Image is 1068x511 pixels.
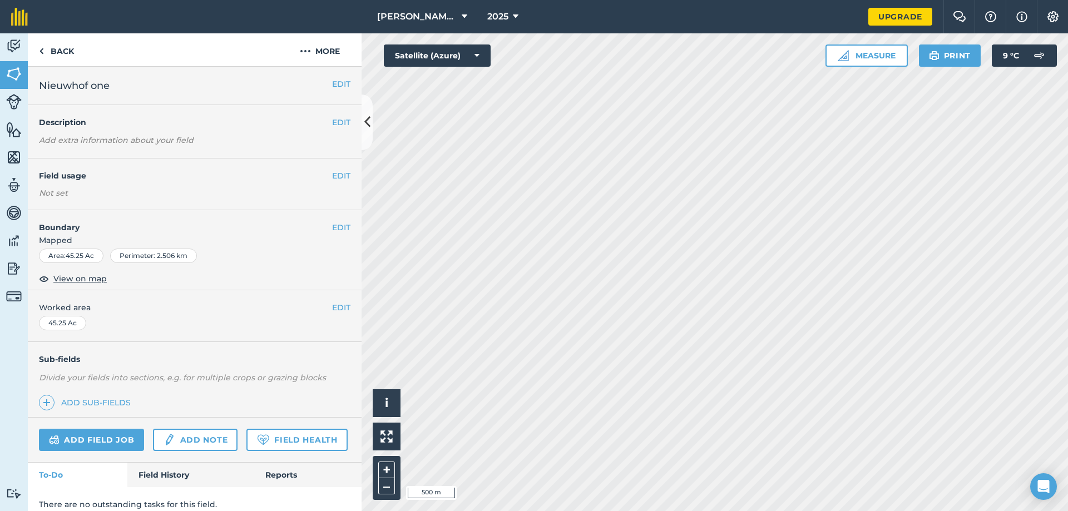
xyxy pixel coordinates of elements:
[6,260,22,277] img: svg+xml;base64,PD94bWwgdmVyc2lvbj0iMS4wIiBlbmNvZGluZz0idXRmLTgiPz4KPCEtLSBHZW5lcmF0b3I6IEFkb2JlIE...
[953,11,966,22] img: Two speech bubbles overlapping with the left bubble in the forefront
[28,210,332,234] h4: Boundary
[39,249,103,263] div: Area : 45.25 Ac
[39,187,350,199] div: Not set
[39,116,350,128] h4: Description
[6,177,22,194] img: svg+xml;base64,PD94bWwgdmVyc2lvbj0iMS4wIiBlbmNvZGluZz0idXRmLTgiPz4KPCEtLSBHZW5lcmF0b3I6IEFkb2JlIE...
[11,8,28,26] img: fieldmargin Logo
[919,44,981,67] button: Print
[6,205,22,221] img: svg+xml;base64,PD94bWwgdmVyc2lvbj0iMS4wIiBlbmNvZGluZz0idXRmLTgiPz4KPCEtLSBHZW5lcmF0b3I6IEFkb2JlIE...
[39,301,350,314] span: Worked area
[992,44,1057,67] button: 9 °C
[1028,44,1050,67] img: svg+xml;base64,PD94bWwgdmVyc2lvbj0iMS4wIiBlbmNvZGluZz0idXRmLTgiPz4KPCEtLSBHZW5lcmF0b3I6IEFkb2JlIE...
[246,429,347,451] a: Field Health
[39,135,194,145] em: Add extra information about your field
[163,433,175,446] img: svg+xml;base64,PD94bWwgdmVyc2lvbj0iMS4wIiBlbmNvZGluZz0idXRmLTgiPz4KPCEtLSBHZW5lcmF0b3I6IEFkb2JlIE...
[332,116,350,128] button: EDIT
[373,389,400,417] button: i
[1046,11,1060,22] img: A cog icon
[332,170,350,182] button: EDIT
[43,396,51,409] img: svg+xml;base64,PHN2ZyB4bWxucz0iaHR0cDovL3d3dy53My5vcmcvMjAwMC9zdmciIHdpZHRoPSIxNCIgaGVpZ2h0PSIyNC...
[984,11,997,22] img: A question mark icon
[6,94,22,110] img: svg+xml;base64,PD94bWwgdmVyc2lvbj0iMS4wIiBlbmNvZGluZz0idXRmLTgiPz4KPCEtLSBHZW5lcmF0b3I6IEFkb2JlIE...
[300,44,311,58] img: svg+xml;base64,PHN2ZyB4bWxucz0iaHR0cDovL3d3dy53My5vcmcvMjAwMC9zdmciIHdpZHRoPSIyMCIgaGVpZ2h0PSIyNC...
[825,44,908,67] button: Measure
[39,272,49,285] img: svg+xml;base64,PHN2ZyB4bWxucz0iaHR0cDovL3d3dy53My5vcmcvMjAwMC9zdmciIHdpZHRoPSIxOCIgaGVpZ2h0PSIyNC...
[868,8,932,26] a: Upgrade
[39,78,110,93] span: Nieuwhof one
[487,10,508,23] span: 2025
[254,463,362,487] a: Reports
[1030,473,1057,500] div: Open Intercom Messenger
[378,462,395,478] button: +
[28,353,362,365] h4: Sub-fields
[39,395,135,410] a: Add sub-fields
[39,272,107,285] button: View on map
[385,396,388,410] span: i
[39,316,86,330] div: 45.25 Ac
[110,249,197,263] div: Perimeter : 2.506 km
[332,221,350,234] button: EDIT
[6,66,22,82] img: svg+xml;base64,PHN2ZyB4bWxucz0iaHR0cDovL3d3dy53My5vcmcvMjAwMC9zdmciIHdpZHRoPSI1NiIgaGVpZ2h0PSI2MC...
[153,429,238,451] a: Add note
[39,170,332,182] h4: Field usage
[332,78,350,90] button: EDIT
[929,49,940,62] img: svg+xml;base64,PHN2ZyB4bWxucz0iaHR0cDovL3d3dy53My5vcmcvMjAwMC9zdmciIHdpZHRoPSIxOSIgaGVpZ2h0PSIyNC...
[39,429,144,451] a: Add field job
[6,289,22,304] img: svg+xml;base64,PD94bWwgdmVyc2lvbj0iMS4wIiBlbmNvZGluZz0idXRmLTgiPz4KPCEtLSBHZW5lcmF0b3I6IEFkb2JlIE...
[28,234,362,246] span: Mapped
[6,38,22,54] img: svg+xml;base64,PD94bWwgdmVyc2lvbj0iMS4wIiBlbmNvZGluZz0idXRmLTgiPz4KPCEtLSBHZW5lcmF0b3I6IEFkb2JlIE...
[28,33,85,66] a: Back
[28,463,127,487] a: To-Do
[1003,44,1019,67] span: 9 ° C
[39,373,326,383] em: Divide your fields into sections, e.g. for multiple crops or grazing blocks
[39,498,350,510] p: There are no outstanding tasks for this field.
[53,272,107,285] span: View on map
[278,33,362,66] button: More
[377,10,457,23] span: [PERSON_NAME] Farms Inc
[378,478,395,494] button: –
[6,149,22,166] img: svg+xml;base64,PHN2ZyB4bWxucz0iaHR0cDovL3d3dy53My5vcmcvMjAwMC9zdmciIHdpZHRoPSI1NiIgaGVpZ2h0PSI2MC...
[49,433,60,446] img: svg+xml;base64,PD94bWwgdmVyc2lvbj0iMS4wIiBlbmNvZGluZz0idXRmLTgiPz4KPCEtLSBHZW5lcmF0b3I6IEFkb2JlIE...
[380,430,393,443] img: Four arrows, one pointing top left, one top right, one bottom right and the last bottom left
[6,488,22,499] img: svg+xml;base64,PD94bWwgdmVyc2lvbj0iMS4wIiBlbmNvZGluZz0idXRmLTgiPz4KPCEtLSBHZW5lcmF0b3I6IEFkb2JlIE...
[332,301,350,314] button: EDIT
[838,50,849,61] img: Ruler icon
[384,44,491,67] button: Satellite (Azure)
[1016,10,1027,23] img: svg+xml;base64,PHN2ZyB4bWxucz0iaHR0cDovL3d3dy53My5vcmcvMjAwMC9zdmciIHdpZHRoPSIxNyIgaGVpZ2h0PSIxNy...
[6,121,22,138] img: svg+xml;base64,PHN2ZyB4bWxucz0iaHR0cDovL3d3dy53My5vcmcvMjAwMC9zdmciIHdpZHRoPSI1NiIgaGVpZ2h0PSI2MC...
[127,463,254,487] a: Field History
[39,44,44,58] img: svg+xml;base64,PHN2ZyB4bWxucz0iaHR0cDovL3d3dy53My5vcmcvMjAwMC9zdmciIHdpZHRoPSI5IiBoZWlnaHQ9IjI0Ii...
[6,232,22,249] img: svg+xml;base64,PD94bWwgdmVyc2lvbj0iMS4wIiBlbmNvZGluZz0idXRmLTgiPz4KPCEtLSBHZW5lcmF0b3I6IEFkb2JlIE...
